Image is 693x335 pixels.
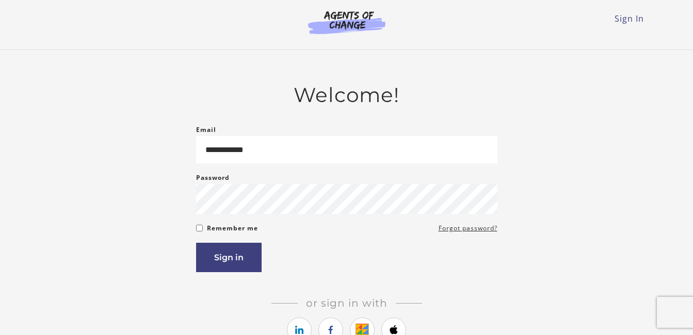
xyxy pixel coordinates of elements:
img: Agents of Change Logo [297,10,396,34]
label: Remember me [207,222,258,234]
label: Password [196,172,230,184]
button: Sign in [196,243,262,272]
h2: Welcome! [196,83,497,107]
a: Forgot password? [439,222,497,234]
label: Email [196,124,216,136]
a: Sign In [615,13,644,24]
span: Or sign in with [298,297,396,309]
